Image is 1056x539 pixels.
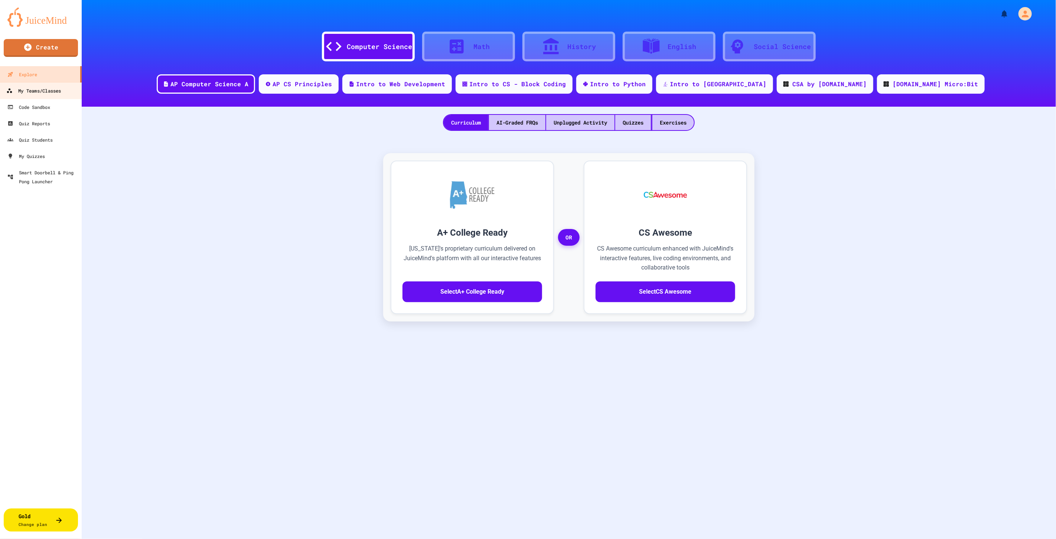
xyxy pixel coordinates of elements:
button: GoldChange plan [4,509,78,532]
div: Computer Science [347,42,412,52]
button: SelectA+ College Ready [402,281,542,302]
div: My Quizzes [7,152,45,161]
div: AP Computer Science A [170,80,248,88]
div: Explore [7,70,37,79]
div: Intro to [GEOGRAPHIC_DATA] [670,80,766,88]
div: Code Sandbox [7,103,50,112]
img: CODE_logo_RGB.png [783,81,789,87]
div: Math [473,42,490,52]
img: CS Awesome [636,172,695,217]
a: Create [4,39,78,57]
div: Unplugged Activity [546,115,615,130]
div: Intro to Python [590,80,646,88]
div: English [668,42,697,52]
div: Social Science [754,42,811,52]
div: My Notifications [986,7,1011,20]
div: AP CS Principles [273,80,332,88]
div: Intro to Web Development [356,80,445,88]
div: Smart Doorbell & Ping Pong Launcher [7,168,79,186]
p: CS Awesome curriculum enhanced with JuiceMind's interactive features, live coding environments, a... [596,244,735,272]
div: My Teams/Classes [6,86,61,96]
div: Curriculum [444,115,488,130]
h3: A+ College Ready [402,226,542,239]
div: Intro to CS - Block Coding [469,80,566,88]
img: logo-orange.svg [7,7,74,27]
div: Gold [19,512,48,528]
img: CODE_logo_RGB.png [884,81,889,87]
img: A+ College Ready [450,181,495,209]
span: OR [558,229,580,246]
div: [DOMAIN_NAME] Micro:Bit [893,80,978,88]
div: My Account [1011,5,1034,22]
p: [US_STATE]'s proprietary curriculum delivered on JuiceMind's platform with all our interactive fe... [402,244,542,272]
div: Quiz Reports [7,119,50,128]
div: History [568,42,596,52]
div: AI-Graded FRQs [489,115,545,130]
button: SelectCS Awesome [596,281,735,302]
h3: CS Awesome [596,226,735,239]
div: Quiz Students [7,135,53,144]
span: Change plan [19,522,48,527]
div: Quizzes [615,115,651,130]
div: CSA by [DOMAIN_NAME] [792,80,867,88]
div: Exercises [652,115,694,130]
